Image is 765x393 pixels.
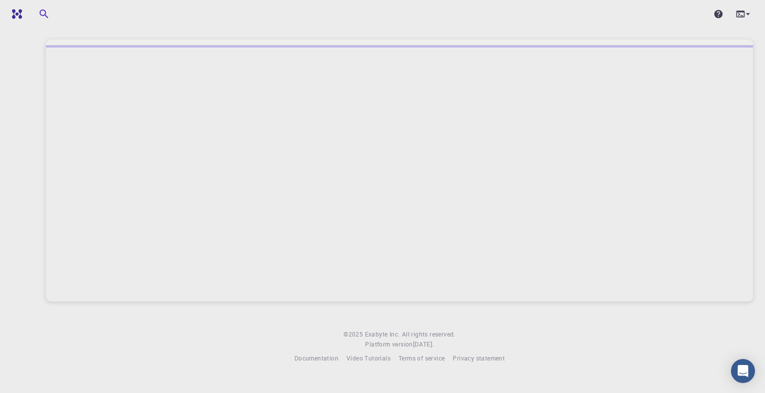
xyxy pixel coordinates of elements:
[731,359,755,383] div: Open Intercom Messenger
[365,330,400,338] span: Exabyte Inc.
[413,339,434,349] a: [DATE].
[343,329,364,339] span: © 2025
[413,340,434,348] span: [DATE] .
[399,354,445,362] span: Terms of service
[365,329,400,339] a: Exabyte Inc.
[402,329,456,339] span: All rights reserved.
[346,354,391,362] span: Video Tutorials
[399,353,445,363] a: Terms of service
[294,354,338,362] span: Documentation
[294,353,338,363] a: Documentation
[453,353,505,363] a: Privacy statement
[365,339,413,349] span: Platform version
[346,353,391,363] a: Video Tutorials
[453,354,505,362] span: Privacy statement
[8,9,22,19] img: logo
